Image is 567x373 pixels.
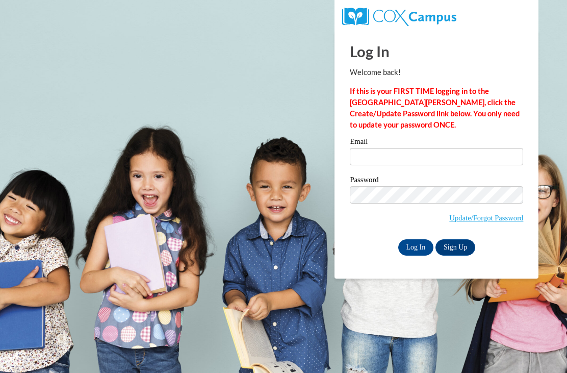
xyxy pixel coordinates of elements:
[350,138,523,148] label: Email
[449,214,523,222] a: Update/Forgot Password
[350,176,523,186] label: Password
[350,41,523,62] h1: Log In
[435,239,475,256] a: Sign Up
[398,239,434,256] input: Log In
[350,67,523,78] p: Welcome back!
[342,12,456,20] a: COX Campus
[342,8,456,26] img: COX Campus
[350,87,520,129] strong: If this is your FIRST TIME logging in to the [GEOGRAPHIC_DATA][PERSON_NAME], click the Create/Upd...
